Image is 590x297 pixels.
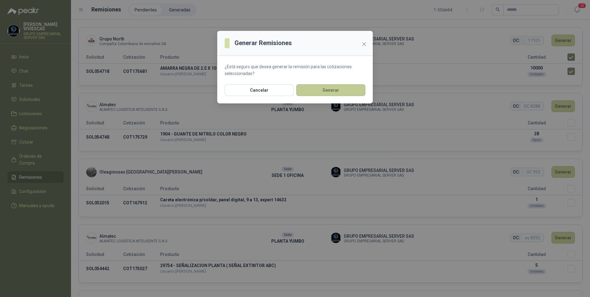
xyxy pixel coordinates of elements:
h3: Generar Remisiones [235,38,292,48]
p: ¿Está seguro que desea generar la remisión para las cotizaciones seleccionadas? [225,63,365,77]
button: Cancelar [225,84,294,96]
button: Close [359,39,369,49]
span: close [362,42,367,47]
button: Generar [296,84,365,96]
